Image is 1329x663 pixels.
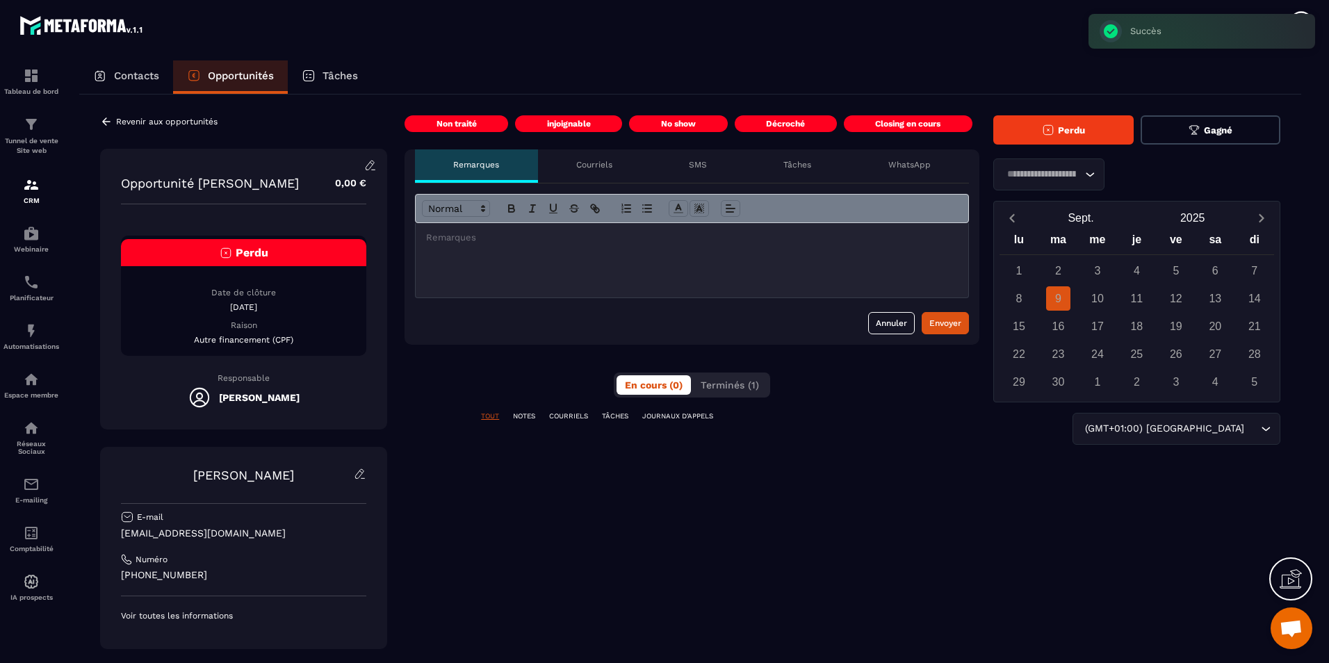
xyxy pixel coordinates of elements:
a: formationformationCRM [3,166,59,215]
div: 15 [1006,314,1031,338]
p: Webinaire [3,245,59,253]
div: 12 [1164,286,1188,311]
a: formationformationTableau de bord [3,57,59,106]
img: formation [23,177,40,193]
img: formation [23,116,40,133]
p: COURRIELS [549,411,588,421]
p: [PHONE_NUMBER] [121,568,366,582]
div: 19 [1164,314,1188,338]
div: 23 [1046,342,1070,366]
img: automations [23,322,40,339]
div: 7 [1242,259,1266,283]
div: 22 [1006,342,1031,366]
div: 30 [1046,370,1070,394]
div: 18 [1125,314,1149,338]
span: Perdu [1058,125,1085,136]
p: IA prospects [3,594,59,601]
p: WhatsApp [888,159,931,170]
div: 1 [1085,370,1109,394]
a: schedulerschedulerPlanificateur [3,263,59,312]
button: Gagné [1141,115,1280,145]
img: automations [23,371,40,388]
img: formation [23,67,40,84]
div: lu [1000,230,1038,254]
div: Calendar wrapper [1000,230,1274,394]
p: Tunnel de vente Site web [3,136,59,156]
span: En cours (0) [625,379,683,391]
div: 4 [1125,259,1149,283]
p: Opportunité [PERSON_NAME] [121,176,299,190]
p: JOURNAUX D'APPELS [642,411,713,421]
p: Tâches [783,159,811,170]
div: sa [1196,230,1234,254]
div: ma [1038,230,1077,254]
p: No show [661,118,696,129]
span: Terminés (1) [701,379,759,391]
p: Espace membre [3,391,59,399]
p: TÂCHES [602,411,628,421]
p: Automatisations [3,343,59,350]
p: Revenir aux opportunités [116,117,218,126]
p: [DATE] [121,302,366,313]
span: Perdu [236,246,268,259]
button: Next month [1248,208,1274,227]
p: Courriels [576,159,612,170]
a: automationsautomationsAutomatisations [3,312,59,361]
button: Open months overlay [1025,206,1137,230]
a: [PERSON_NAME] [193,468,294,482]
p: injoignable [547,118,591,129]
p: TOUT [481,411,499,421]
a: accountantaccountantComptabilité [3,514,59,563]
div: 1 [1006,259,1031,283]
button: Envoyer [922,312,969,334]
div: 4 [1203,370,1228,394]
p: Décroché [766,118,805,129]
div: 8 [1006,286,1031,311]
p: NOTES [513,411,535,421]
p: Comptabilité [3,545,59,552]
div: 20 [1203,314,1228,338]
div: 3 [1164,370,1188,394]
p: Closing en cours [875,118,940,129]
div: 17 [1085,314,1109,338]
button: Annuler [868,312,915,334]
p: Non traité [437,118,477,129]
p: Autre financement (CPF) [121,334,366,345]
div: 21 [1242,314,1266,338]
p: 0,00 € [321,170,366,197]
a: Opportunités [173,60,288,94]
img: automations [23,573,40,590]
div: 11 [1125,286,1149,311]
a: automationsautomationsEspace membre [3,361,59,409]
div: 16 [1046,314,1070,338]
p: Contacts [114,69,159,82]
input: Search for option [1247,421,1257,436]
button: Perdu [993,115,1134,145]
div: 29 [1006,370,1031,394]
p: Tâches [323,69,358,82]
button: En cours (0) [617,375,691,395]
div: me [1078,230,1117,254]
p: Voir toutes les informations [121,610,366,621]
span: (GMT+01:00) [GEOGRAPHIC_DATA] [1082,421,1247,436]
p: Opportunités [208,69,274,82]
div: Ouvrir le chat [1271,607,1312,649]
a: social-networksocial-networkRéseaux Sociaux [3,409,59,466]
button: Terminés (1) [692,375,767,395]
p: CRM [3,197,59,204]
div: 24 [1085,342,1109,366]
div: 10 [1085,286,1109,311]
div: 25 [1125,342,1149,366]
div: Search for option [1073,413,1280,445]
a: formationformationTunnel de vente Site web [3,106,59,166]
div: ve [1157,230,1196,254]
button: Open years overlay [1136,206,1248,230]
img: email [23,476,40,493]
div: 27 [1203,342,1228,366]
div: 2 [1046,259,1070,283]
p: SMS [689,159,707,170]
img: automations [23,225,40,242]
div: je [1117,230,1156,254]
div: Envoyer [929,316,961,330]
div: 5 [1242,370,1266,394]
